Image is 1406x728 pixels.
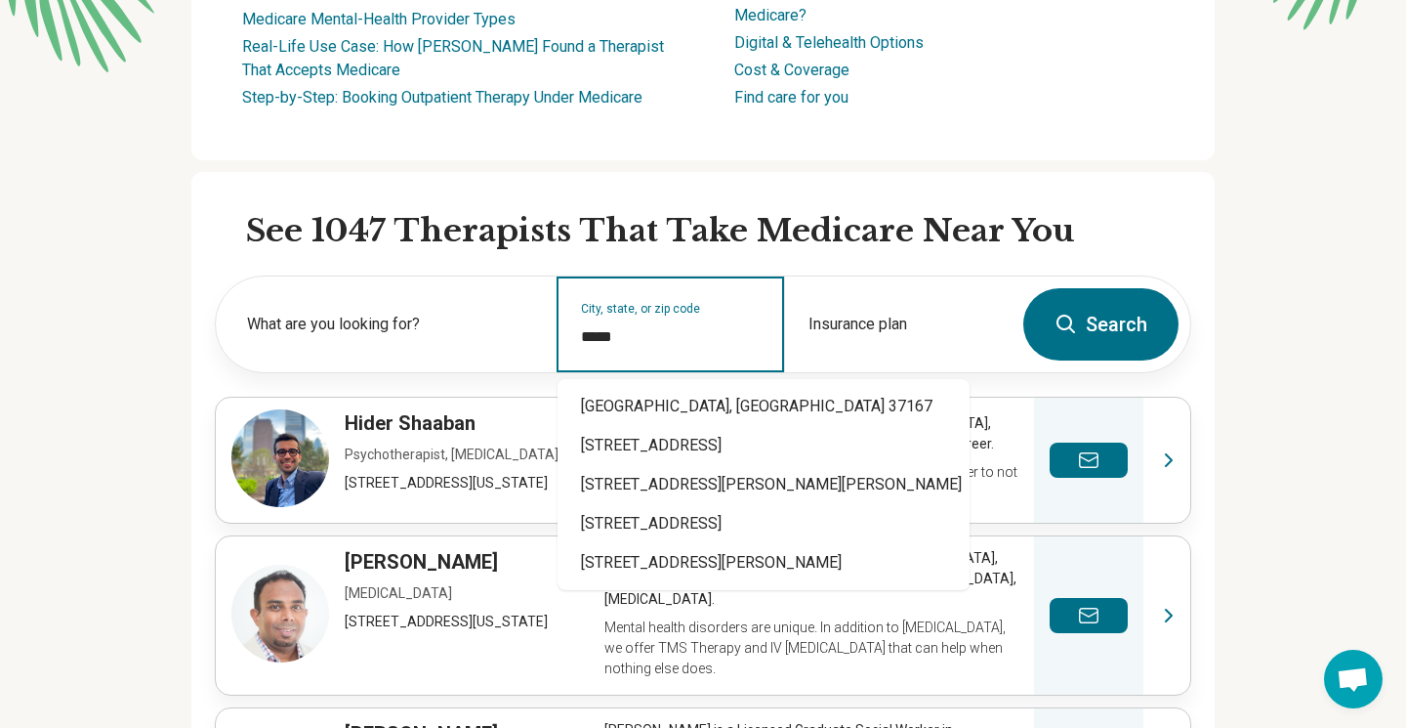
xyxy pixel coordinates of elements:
[242,88,642,107] a: Step-by-Step: Booking Outpatient Therapy Under Medicare
[558,504,970,543] div: [STREET_ADDRESS]
[1324,650,1383,708] div: Open chat
[558,426,970,465] div: [STREET_ADDRESS]
[1050,443,1128,478] button: Send a message
[558,387,970,426] div: [GEOGRAPHIC_DATA], [GEOGRAPHIC_DATA] 37167
[558,465,970,504] div: [STREET_ADDRESS][PERSON_NAME][PERSON_NAME]
[734,61,849,79] a: Cost & Coverage
[558,543,970,582] div: [STREET_ADDRESS][PERSON_NAME]
[247,313,533,336] label: What are you looking for?
[1050,598,1128,633] button: Send a message
[734,88,848,107] a: Find care for you
[734,33,924,52] a: Digital & Telehealth Options
[242,10,516,28] a: Medicare Mental-Health Provider Types
[558,379,970,590] div: Suggestions
[1023,288,1179,361] button: Search
[242,37,664,79] a: Real-Life Use Case: How [PERSON_NAME] Found a Therapist That Accepts Medicare
[246,211,1191,252] h2: See 1047 Therapists That Take Medicare Near You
